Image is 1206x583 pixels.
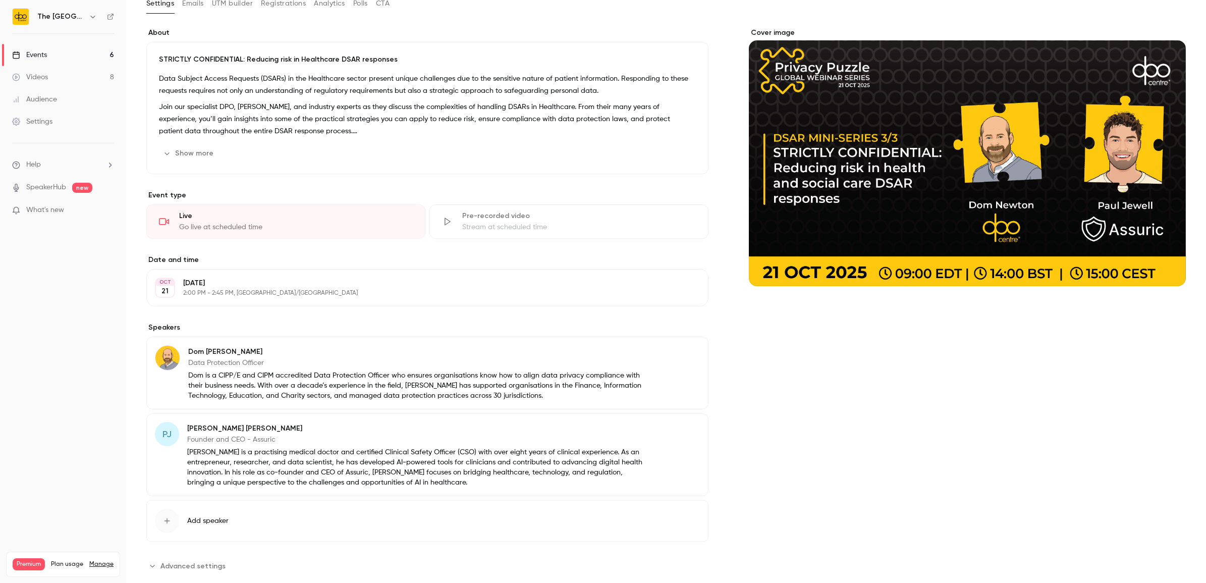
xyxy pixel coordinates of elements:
[183,278,655,288] p: [DATE]
[12,50,47,60] div: Events
[187,516,229,526] span: Add speaker
[146,500,708,542] button: Add speaker
[146,413,708,496] div: PJ[PERSON_NAME] [PERSON_NAME]Founder and CEO - Assuric[PERSON_NAME] is a practising medical docto...
[179,211,413,221] div: Live
[188,370,643,401] p: Dom is a CIPP/E and CIPM accredited Data Protection Officer who ensures organisations know how to...
[155,346,180,370] img: Dom Newton
[26,205,64,216] span: What's new
[146,323,708,333] label: Speakers
[162,428,172,441] span: PJ
[146,28,708,38] label: About
[161,286,169,296] p: 21
[188,358,643,368] p: Data Protection Officer
[72,183,92,193] span: new
[146,558,232,574] button: Advanced settings
[12,117,52,127] div: Settings
[187,435,643,445] p: Founder and CEO - Assuric
[13,9,29,25] img: The DPO Centre
[183,289,655,297] p: 2:00 PM - 2:45 PM, [GEOGRAPHIC_DATA]/[GEOGRAPHIC_DATA]
[13,558,45,570] span: Premium
[26,160,41,170] span: Help
[429,204,708,239] div: Pre-recorded videoStream at scheduled time
[37,12,85,22] h6: The [GEOGRAPHIC_DATA]
[146,204,425,239] div: LiveGo live at scheduled time
[160,561,226,571] span: Advanced settings
[749,28,1186,38] label: Cover image
[89,560,114,568] a: Manage
[462,211,696,221] div: Pre-recorded video
[179,222,413,232] div: Go live at scheduled time
[156,279,174,286] div: OCT
[146,190,708,200] p: Event type
[159,55,696,65] p: STRICTLY CONFIDENTIAL: Reducing risk in Healthcare DSAR responses
[159,73,696,97] p: Data Subject Access Requests (DSARs) in the Healthcare sector present unique challenges due to th...
[187,423,643,434] p: [PERSON_NAME] [PERSON_NAME]
[12,72,48,82] div: Videos
[749,28,1186,286] section: Cover image
[159,101,696,137] p: Join our specialist DPO, [PERSON_NAME], and industry experts as they discuss the complexities of ...
[12,160,114,170] li: help-dropdown-opener
[159,145,220,162] button: Show more
[51,560,83,568] span: Plan usage
[188,347,643,357] p: Dom [PERSON_NAME]
[187,447,643,488] p: [PERSON_NAME] is a practising medical doctor and certified Clinical Safety Officer (CSO) with ove...
[146,558,708,574] section: Advanced settings
[146,337,708,409] div: Dom NewtonDom [PERSON_NAME]Data Protection OfficerDom is a CIPP/E and CIPM accredited Data Protec...
[12,94,57,104] div: Audience
[462,222,696,232] div: Stream at scheduled time
[146,255,708,265] label: Date and time
[26,182,66,193] a: SpeakerHub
